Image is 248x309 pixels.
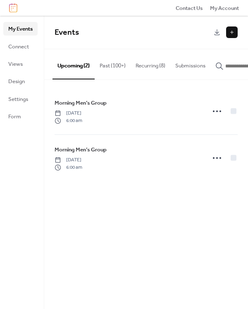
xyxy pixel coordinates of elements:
[95,49,131,78] button: Past (100+)
[55,110,82,117] span: [DATE]
[3,22,38,35] a: My Events
[9,3,17,12] img: logo
[3,40,38,53] a: Connect
[131,49,170,78] button: Recurring (8)
[8,113,21,121] span: Form
[3,74,38,88] a: Design
[55,98,107,108] a: Morning Men’s Group
[55,117,82,125] span: 6:00 am
[55,25,79,40] span: Events
[55,164,82,171] span: 6:00 am
[8,43,29,51] span: Connect
[3,57,38,70] a: Views
[3,110,38,123] a: Form
[3,92,38,105] a: Settings
[55,145,107,154] a: Morning Men’s Group
[55,99,107,107] span: Morning Men’s Group
[170,49,210,78] button: Submissions
[8,77,25,86] span: Design
[210,4,239,12] a: My Account
[8,25,33,33] span: My Events
[8,95,28,103] span: Settings
[52,49,95,79] button: Upcoming (2)
[8,60,23,68] span: Views
[176,4,203,12] a: Contact Us
[55,156,82,164] span: [DATE]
